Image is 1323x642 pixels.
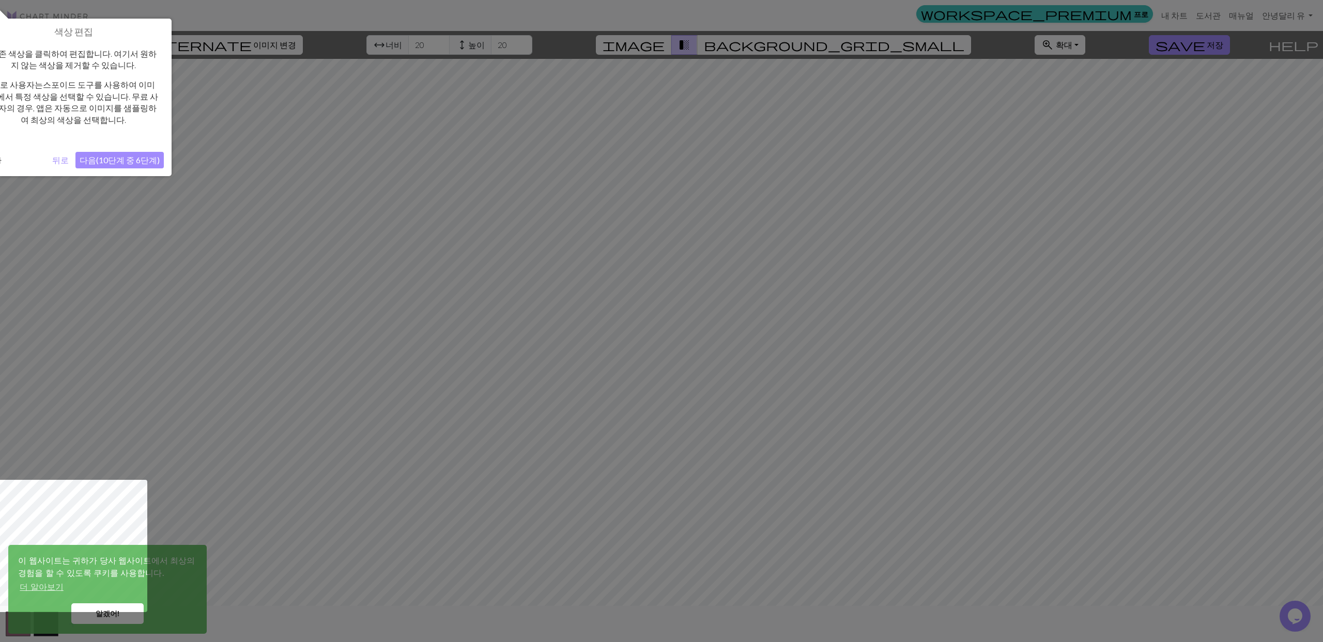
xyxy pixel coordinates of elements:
[48,152,73,168] button: 뒤로
[75,152,164,168] button: 다음(10단계 중 6단계)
